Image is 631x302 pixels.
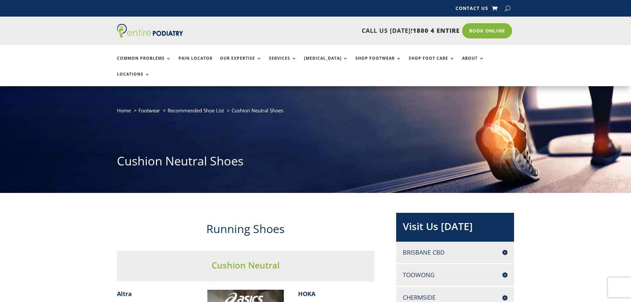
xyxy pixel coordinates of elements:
[117,106,514,120] nav: breadcrumb
[117,290,193,301] h4: ​
[403,248,507,257] h4: Brisbane CBD
[232,107,283,114] span: Cushion Neutral Shoes
[138,107,160,114] a: Footwear
[209,27,460,35] p: CALL US [DATE]!
[117,221,375,240] h2: Running Shoes
[117,56,171,70] a: Common Problems
[220,56,262,70] a: Our Expertise
[413,27,460,34] span: 1800 4 ENTIRE
[403,219,507,237] h2: Visit Us [DATE]
[179,56,213,70] a: Pain Locator
[117,259,375,274] h3: Cushion Neutral
[117,32,183,39] a: Entire Podiatry
[269,56,297,70] a: Services
[455,6,488,13] a: Contact Us
[409,56,455,70] a: Shop Foot Care
[403,293,507,302] h4: Chermside
[117,107,131,114] a: Home
[168,107,224,114] a: Recommended Shoe List
[117,24,183,38] img: logo (1)
[117,290,132,298] strong: Altra
[304,56,348,70] a: [MEDICAL_DATA]
[117,153,514,173] h1: Cushion Neutral Shoes
[298,290,315,298] strong: HOKA
[117,72,150,86] a: Locations
[403,271,507,279] h4: Toowong
[462,56,484,70] a: About
[462,23,512,38] a: Book Online
[355,56,401,70] a: Shop Footwear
